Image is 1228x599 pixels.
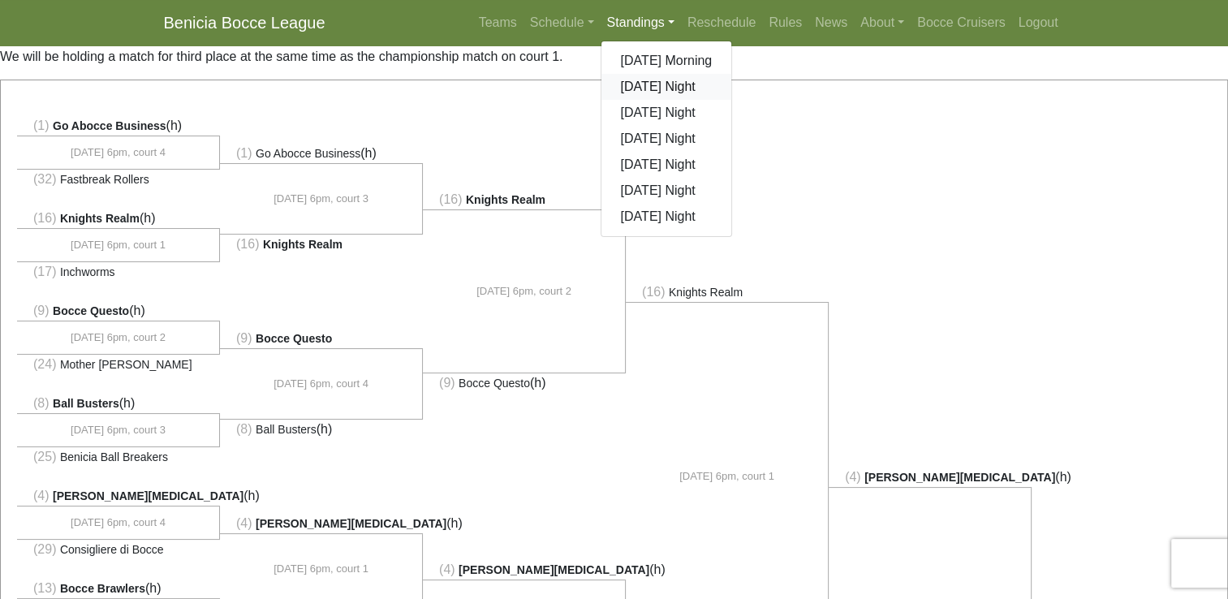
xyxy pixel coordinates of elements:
[669,286,743,299] span: Knights Realm
[17,579,220,599] li: (h)
[762,6,808,39] a: Rules
[236,146,252,160] span: (1)
[829,468,1032,488] li: (h)
[439,562,455,576] span: (4)
[71,237,166,253] span: [DATE] 6pm, court 1
[17,209,220,229] li: (h)
[423,373,626,393] li: (h)
[33,581,56,595] span: (13)
[601,74,732,100] a: [DATE] Night
[256,517,446,530] span: [PERSON_NAME][MEDICAL_DATA]
[459,563,649,576] span: [PERSON_NAME][MEDICAL_DATA]
[256,332,332,345] span: Bocce Questo
[33,265,56,278] span: (17)
[601,126,732,152] a: [DATE] Night
[423,560,626,580] li: (h)
[601,6,681,39] a: Standings
[60,543,164,556] span: Consigliere di Bocce
[601,204,732,230] a: [DATE] Night
[601,178,732,204] a: [DATE] Night
[33,450,56,463] span: (25)
[33,211,56,225] span: (16)
[601,48,732,74] a: [DATE] Morning
[60,450,168,463] span: Benicia Ball Breakers
[33,119,50,132] span: (1)
[236,237,259,251] span: (16)
[476,283,571,299] span: [DATE] 6pm, court 2
[439,376,455,390] span: (9)
[459,377,530,390] span: Bocce Questo
[236,422,252,436] span: (8)
[33,542,56,556] span: (29)
[53,489,243,502] span: [PERSON_NAME][MEDICAL_DATA]
[220,144,423,164] li: (h)
[60,265,115,278] span: Inchworms
[33,396,50,410] span: (8)
[71,144,166,161] span: [DATE] 6pm, court 4
[681,6,763,39] a: Reschedule
[220,419,423,439] li: (h)
[236,331,252,345] span: (9)
[845,470,861,484] span: (4)
[263,238,343,251] span: Knights Realm
[524,6,601,39] a: Schedule
[33,172,56,186] span: (32)
[642,285,665,299] span: (16)
[60,358,192,371] span: Mother [PERSON_NAME]
[439,192,462,206] span: (16)
[256,147,360,160] span: Go Abocce Business
[808,6,854,39] a: News
[274,376,368,392] span: [DATE] 6pm, court 4
[236,516,252,530] span: (4)
[274,561,368,577] span: [DATE] 6pm, court 1
[53,119,166,132] span: Go Abocce Business
[60,173,149,186] span: Fastbreak Rollers
[864,471,1055,484] span: [PERSON_NAME][MEDICAL_DATA]
[466,193,545,206] span: Knights Realm
[256,423,317,436] span: Ball Busters
[71,515,166,531] span: [DATE] 6pm, court 4
[274,191,368,207] span: [DATE] 6pm, court 3
[71,330,166,346] span: [DATE] 6pm, court 2
[33,304,50,317] span: (9)
[53,397,119,410] span: Ball Busters
[17,116,220,136] li: (h)
[601,100,732,126] a: [DATE] Night
[911,6,1011,39] a: Bocce Cruisers
[17,486,220,506] li: (h)
[1012,6,1065,39] a: Logout
[17,301,220,321] li: (h)
[71,422,166,438] span: [DATE] 6pm, court 3
[854,6,911,39] a: About
[53,304,129,317] span: Bocce Questo
[679,468,774,485] span: [DATE] 6pm, court 1
[164,6,325,39] a: Benicia Bocce League
[17,394,220,414] li: (h)
[60,582,145,595] span: Bocce Brawlers
[601,152,732,178] a: [DATE] Night
[220,514,423,534] li: (h)
[60,212,140,225] span: Knights Realm
[33,357,56,371] span: (24)
[33,489,50,502] span: (4)
[601,41,733,237] div: Standings
[472,6,524,39] a: Teams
